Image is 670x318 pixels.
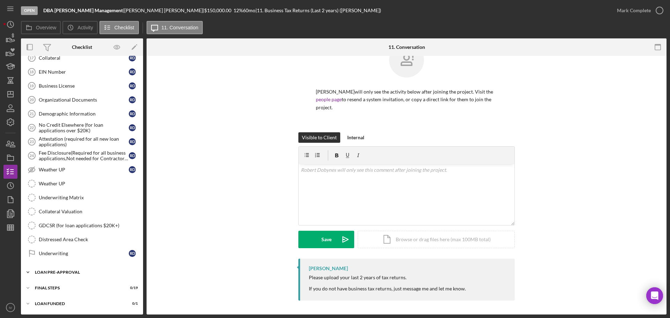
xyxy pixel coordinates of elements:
tspan: 19 [29,84,33,88]
div: | [43,8,124,13]
div: R D [129,152,136,159]
button: Save [298,231,354,248]
a: Weather UPRD [24,163,140,177]
a: Collateral Valuation [24,205,140,219]
a: Distressed Area Check [24,232,140,246]
div: 0 / 19 [125,286,138,290]
tspan: 18 [29,70,33,74]
div: Please upload your last 2 years of tax returns. [309,275,466,280]
button: Internal [344,132,368,143]
p: [PERSON_NAME] will only see the activity below after joining the project. Visit the to resend a s... [316,88,497,111]
div: [PERSON_NAME] [PERSON_NAME] | [124,8,204,13]
div: FINAL STEPS [35,286,120,290]
label: 11. Conversation [162,25,199,30]
div: 12 % [233,8,243,13]
tspan: 21 [30,112,34,116]
div: Underwriting Matrix [39,195,139,200]
label: Activity [77,25,93,30]
button: IV [3,301,17,315]
div: R D [129,250,136,257]
div: Open [21,6,38,15]
a: 20Organizational DocumentsRD [24,93,140,107]
div: If you do not have business tax returns, just message me and let me know. [309,286,466,291]
a: UnderwritingRD [24,246,140,260]
div: R D [129,68,136,75]
div: Collateral Valuation [39,209,139,214]
div: LOAN PRE-APPROVAL [35,270,134,274]
div: 60 mo [243,8,255,13]
a: Underwriting Matrix [24,191,140,205]
a: 17CollateralRD [24,51,140,65]
div: $150,000.00 [204,8,233,13]
a: 23Attestation (required for all new loan applications)RD [24,135,140,149]
div: Fee Disclosure(Required for all business applications,Not needed for Contractor loans) [39,150,129,161]
div: Underwriting [39,251,129,256]
div: R D [129,82,136,89]
a: 19Business LicenseRD [24,79,140,93]
div: Checklist [72,44,92,50]
div: EIN Number [39,69,129,75]
a: 22No Credit Elsewhere (for loan applications over $20K)RD [24,121,140,135]
div: Demographic Information [39,111,129,117]
div: [PERSON_NAME] [309,266,348,271]
a: GDCSR (for loan applications $20K+) [24,219,140,232]
div: R D [129,166,136,173]
div: Distressed Area Check [39,237,139,242]
tspan: 17 [29,56,33,60]
div: | 11. Business Tax Returns (Last 2 years) ([PERSON_NAME]) [255,8,381,13]
tspan: 22 [30,126,34,130]
div: Weather UP [39,167,129,172]
a: 18EIN NumberRD [24,65,140,79]
div: Internal [347,132,364,143]
div: Weather UP [39,181,139,186]
tspan: 24 [30,154,34,158]
a: people page [316,96,342,102]
button: Visible to Client [298,132,340,143]
div: LOAN FUNDED [35,302,120,306]
button: 11. Conversation [147,21,203,34]
text: IV [9,306,12,310]
a: Weather UP [24,177,140,191]
button: Activity [62,21,97,34]
div: Mark Complete [617,3,651,17]
button: Overview [21,21,61,34]
div: R D [129,96,136,103]
label: Overview [36,25,56,30]
label: Checklist [114,25,134,30]
div: Attestation (required for all new loan applications) [39,136,129,147]
div: 11. Conversation [388,44,425,50]
button: Mark Complete [610,3,667,17]
div: R D [129,138,136,145]
div: Business License [39,83,129,89]
a: 21Demographic InformationRD [24,107,140,121]
div: Collateral [39,55,129,61]
div: R D [129,124,136,131]
tspan: 20 [30,98,34,102]
div: R D [129,54,136,61]
div: No Credit Elsewhere (for loan applications over $20K) [39,122,129,133]
button: Checklist [99,21,139,34]
div: R D [129,110,136,117]
tspan: 23 [30,140,34,144]
div: 0 / 1 [125,302,138,306]
b: DBA [PERSON_NAME] Management [43,7,123,13]
a: 24Fee Disclosure(Required for all business applications,Not needed for Contractor loans)RD [24,149,140,163]
div: Save [321,231,332,248]
div: Open Intercom Messenger [646,287,663,304]
div: GDCSR (for loan applications $20K+) [39,223,139,228]
div: Organizational Documents [39,97,129,103]
div: Visible to Client [302,132,337,143]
